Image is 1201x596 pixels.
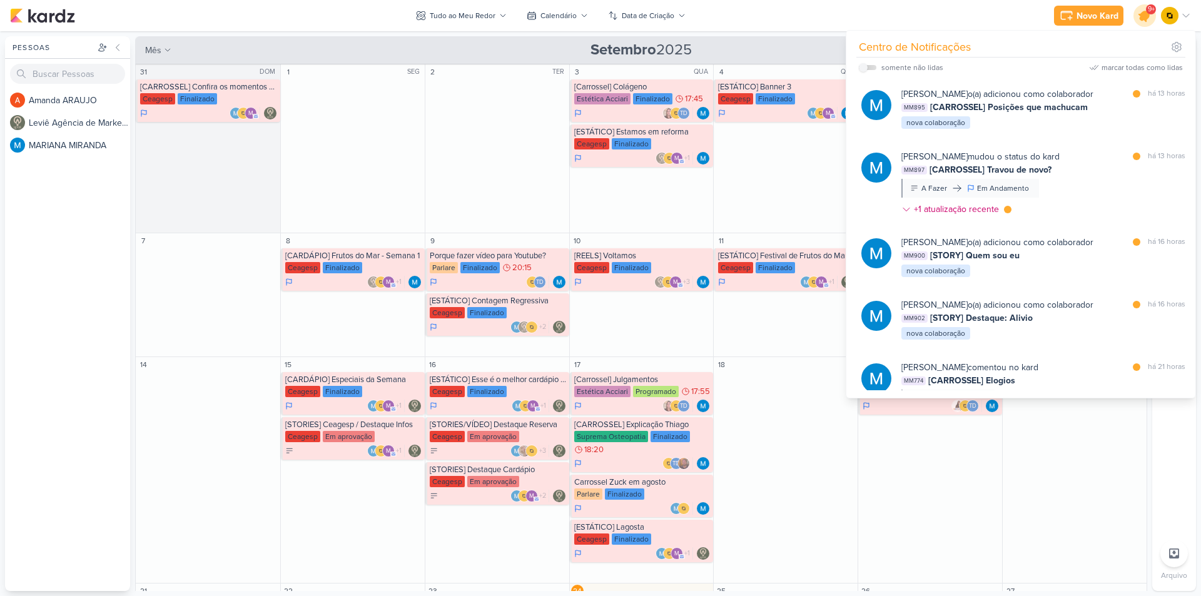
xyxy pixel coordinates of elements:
p: m [819,280,824,286]
div: Ceagesp [574,262,609,273]
div: mudou o status do kard [901,150,1060,163]
div: Finalizado [612,533,651,545]
div: A Fazer [430,492,438,500]
span: [CARROSSEL] Travou de novo? [930,163,1052,176]
div: Em Andamento [574,458,582,468]
div: 31 [137,66,149,78]
div: mlegnaioli@gmail.com [382,445,395,457]
img: MARIANA MIRANDA [841,107,854,119]
span: MM895 [901,103,928,112]
img: MARIANA MIRANDA [510,490,523,502]
div: Colaboradores: MARIANA MIRANDA, IDBOX - Agência de Design, mlegnaioli@gmail.com, Yasmin Yumi, Tha... [510,490,549,502]
img: MARIANA MIRANDA [512,400,524,412]
div: Em Andamento [574,108,582,118]
img: IDBOX - Agência de Design [519,400,532,412]
div: o(a) adicionou como colaborador [901,236,1093,249]
div: Ceagesp [430,476,465,487]
div: 3 [571,66,584,78]
span: [CARROSSEL] Elogios [928,374,1015,387]
b: [PERSON_NAME] [901,300,968,310]
div: Colaboradores: Tatiane Acciari, IDBOX - Agência de Design, Thais de carvalho [662,107,693,119]
div: [STORIES] Ceagesp / Destaque Infos [285,420,422,430]
img: MARIANA MIRANDA [553,276,565,288]
span: +1 [539,401,546,411]
div: Centro de Notificações [859,39,971,56]
div: 14 [137,358,149,371]
span: +2 [538,491,546,501]
div: Colaboradores: MARIANA MIRANDA, IDBOX - Agência de Design, mlegnaioli@gmail.com, Yasmin Yumi [367,445,405,457]
div: Em Andamento [574,277,582,287]
img: Leviê Agência de Marketing Digital [553,445,565,457]
div: Parlare [574,488,602,500]
p: m [529,493,534,500]
div: Porque fazer vídeo para Youtube? [430,251,567,261]
img: MARIANA MIRANDA [697,276,709,288]
img: Sarah Violante [518,445,530,457]
div: [CARDÁPIO] Especiais da Semana [285,375,422,385]
span: MM897 [901,166,927,174]
div: mlegnaioli@gmail.com [382,276,395,288]
img: MARIANA MIRANDA [861,238,891,268]
div: Responsável: MARIANA MIRANDA [408,276,421,288]
div: Responsável: MARIANA MIRANDA [697,152,709,164]
span: +1 [395,277,402,287]
div: Pessoas [10,42,95,53]
span: +1 [683,153,690,163]
img: MARIANA MIRANDA [861,301,891,331]
b: [PERSON_NAME] [901,237,968,248]
span: [CARROSSEL] Posições que machucam [930,101,1088,114]
div: A Fazer [921,183,947,194]
img: IDBOX - Agência de Design [525,321,538,333]
div: 8 [282,235,295,247]
img: MARIANA MIRANDA [861,90,891,120]
div: Finalizado [756,93,795,104]
strong: Setembro [590,41,656,59]
div: mlegnaioli@gmail.com [671,547,683,560]
div: Ceagesp [285,431,320,442]
div: Ceagesp [574,533,609,545]
p: m [674,156,679,162]
div: [CARROSSEL] Confira os momentos especiais do nosso Festival de Sopas [140,82,278,92]
div: o(a) adicionou como colaborador [901,88,1093,101]
div: 2 [427,66,439,78]
div: Em Andamento [285,277,293,287]
div: 9 [427,235,439,247]
div: Responsável: Leviê Agência de Marketing Digital [841,276,854,288]
img: IDBOX - Agência de Design [375,400,387,412]
img: IDBOX - Agência de Design [670,107,682,119]
div: Em Andamento [285,401,293,411]
img: IDBOX - Agência de Design [670,400,682,412]
b: [PERSON_NAME] [901,362,968,373]
div: comentou no kard [901,361,1038,374]
div: Em Andamento [574,548,582,558]
div: Responsável: Leviê Agência de Marketing Digital [408,400,421,412]
div: [CARDÁPIO] Frutos do Mar - Semana 1 [285,251,422,261]
p: Td [969,403,976,410]
p: m [826,111,831,117]
span: [STORY] Destaque: Alivio [930,311,1033,325]
div: Colaboradores: IDBOX - Agência de Design, Thais de carvalho [526,276,549,288]
div: Colaboradores: MARIANA MIRANDA, IDBOX - Agência de Design, mlegnaioli@gmail.com, Thais de carvalho [512,400,549,412]
div: Suprema Osteopatia [574,431,648,442]
p: m [386,448,391,455]
img: MARIANA MIRANDA [697,457,709,470]
div: Estética Acciari [574,93,631,104]
img: MARIANA MIRANDA [800,276,813,288]
img: IDBOX - Agência de Design [808,276,820,288]
span: +3 [538,446,546,456]
div: Em Andamento [430,322,437,332]
img: Leviê Agência de Marketing Digital [264,107,276,119]
img: MARIANA MIRANDA [408,276,421,288]
span: +1 [683,548,690,558]
div: Em Andamento [718,277,726,287]
div: há 16 horas [1148,236,1185,249]
img: MARIANA MIRANDA [230,107,242,119]
p: m [248,111,253,117]
img: Eduardo Rodrigues Campos [677,457,690,470]
img: MARIANA MIRANDA [510,321,523,333]
img: Leviê Agência de Marketing Digital [408,400,421,412]
div: Responsável: MARIANA MIRANDA [553,276,565,288]
img: MARIANA MIRANDA [510,445,523,457]
div: [STORIES] Destaque Cardápio [430,465,567,475]
img: MARIANA MIRANDA [656,547,668,560]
